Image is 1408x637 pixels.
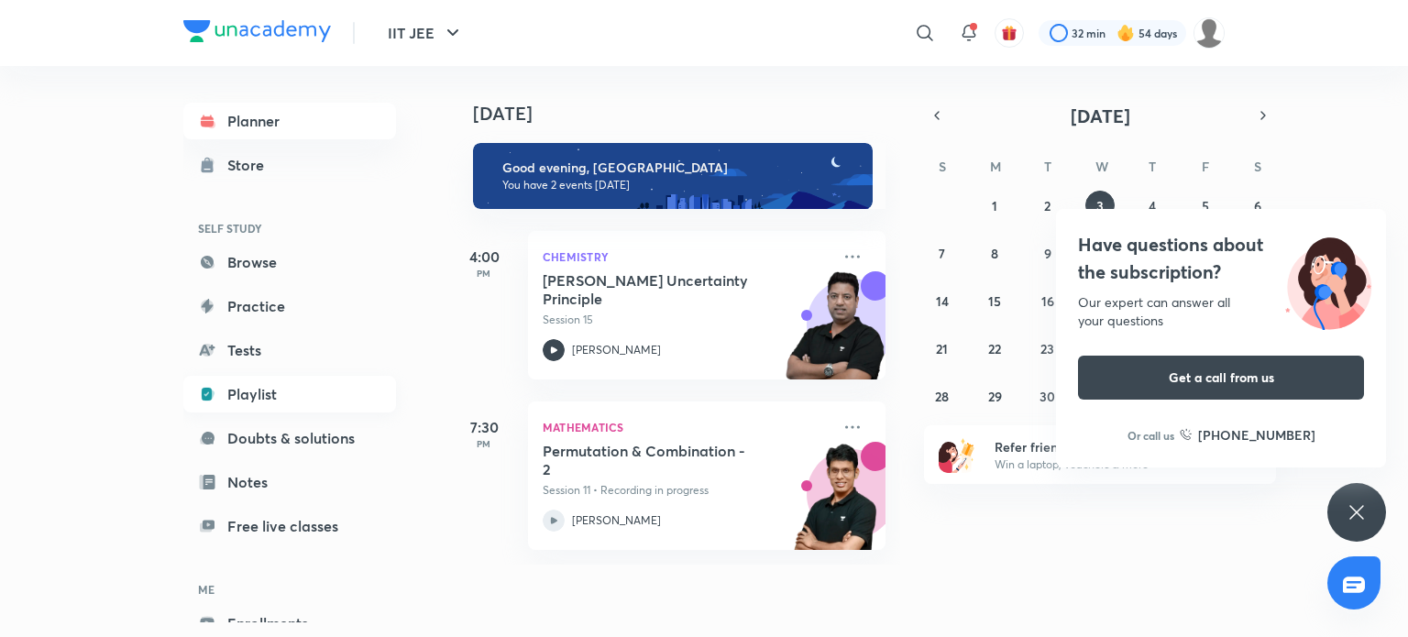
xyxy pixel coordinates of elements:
[1202,158,1209,175] abbr: Friday
[988,388,1002,405] abbr: September 29, 2025
[980,286,1009,315] button: September 15, 2025
[988,340,1001,357] abbr: September 22, 2025
[1149,158,1156,175] abbr: Thursday
[1039,388,1055,405] abbr: September 30, 2025
[227,154,275,176] div: Store
[995,456,1220,473] p: Win a laptop, vouchers & more
[1044,197,1050,214] abbr: September 2, 2025
[1254,197,1261,214] abbr: September 6, 2025
[1254,158,1261,175] abbr: Saturday
[1078,293,1364,330] div: Our expert can answer all your questions
[1127,427,1174,444] p: Or call us
[183,464,396,500] a: Notes
[1078,231,1364,286] h4: Have questions about the subscription?
[543,246,830,268] p: Chemistry
[980,381,1009,411] button: September 29, 2025
[1096,197,1104,214] abbr: September 3, 2025
[939,245,945,262] abbr: September 7, 2025
[988,292,1001,310] abbr: September 15, 2025
[928,238,957,268] button: September 7, 2025
[1085,191,1115,220] button: September 3, 2025
[183,244,396,280] a: Browse
[1033,334,1062,363] button: September 23, 2025
[1202,197,1209,214] abbr: September 5, 2025
[991,245,998,262] abbr: September 8, 2025
[183,20,331,42] img: Company Logo
[1044,158,1051,175] abbr: Tuesday
[936,340,948,357] abbr: September 21, 2025
[980,334,1009,363] button: September 22, 2025
[1041,292,1054,310] abbr: September 16, 2025
[1095,158,1108,175] abbr: Wednesday
[980,238,1009,268] button: September 8, 2025
[1116,24,1135,42] img: streak
[377,15,475,51] button: IIT JEE
[995,437,1220,456] h6: Refer friends
[447,416,521,438] h5: 7:30
[183,147,396,183] a: Store
[950,103,1250,128] button: [DATE]
[1078,356,1364,400] button: Get a call from us
[1193,17,1225,49] img: Raghav sharan singh
[1040,340,1054,357] abbr: September 23, 2025
[1198,425,1315,445] h6: [PHONE_NUMBER]
[473,143,873,209] img: evening
[1033,381,1062,411] button: September 30, 2025
[1033,286,1062,315] button: September 16, 2025
[502,159,856,176] h6: Good evening, [GEOGRAPHIC_DATA]
[543,482,830,499] p: Session 11 • Recording in progress
[473,103,904,125] h4: [DATE]
[183,376,396,412] a: Playlist
[980,191,1009,220] button: September 1, 2025
[928,286,957,315] button: September 14, 2025
[1270,231,1386,330] img: ttu_illustration_new.svg
[183,332,396,368] a: Tests
[990,158,1001,175] abbr: Monday
[183,20,331,47] a: Company Logo
[928,334,957,363] button: September 21, 2025
[543,442,771,478] h5: Permutation & Combination - 2
[183,508,396,544] a: Free live classes
[572,342,661,358] p: [PERSON_NAME]
[447,268,521,279] p: PM
[1033,191,1062,220] button: September 2, 2025
[183,103,396,139] a: Planner
[183,288,396,324] a: Practice
[939,158,946,175] abbr: Sunday
[1180,425,1315,445] a: [PHONE_NUMBER]
[1044,245,1051,262] abbr: September 9, 2025
[936,292,949,310] abbr: September 14, 2025
[1149,197,1156,214] abbr: September 4, 2025
[183,420,396,456] a: Doubts & solutions
[995,18,1024,48] button: avatar
[939,436,975,473] img: referral
[447,438,521,449] p: PM
[1191,191,1220,220] button: September 5, 2025
[502,178,856,192] p: You have 2 events [DATE]
[1001,25,1017,41] img: avatar
[1243,191,1272,220] button: September 6, 2025
[543,416,830,438] p: Mathematics
[183,574,396,605] h6: ME
[928,381,957,411] button: September 28, 2025
[1071,104,1130,128] span: [DATE]
[785,271,885,398] img: unacademy
[447,246,521,268] h5: 4:00
[1138,191,1167,220] button: September 4, 2025
[785,442,885,568] img: unacademy
[1033,238,1062,268] button: September 9, 2025
[543,271,771,308] h5: Heisenberg's Uncertainty Principle
[572,512,661,529] p: [PERSON_NAME]
[992,197,997,214] abbr: September 1, 2025
[183,213,396,244] h6: SELF STUDY
[543,312,830,328] p: Session 15
[935,388,949,405] abbr: September 28, 2025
